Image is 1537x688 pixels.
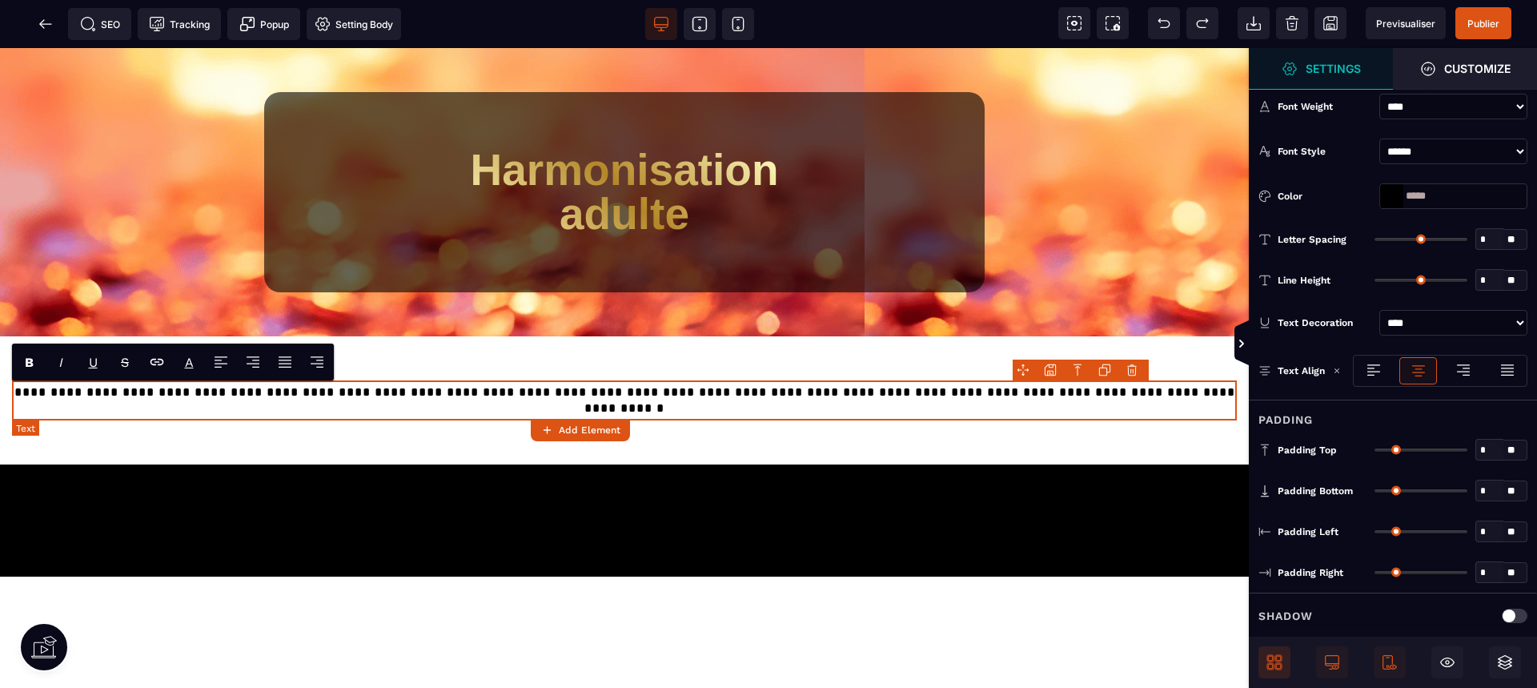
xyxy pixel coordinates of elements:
span: Open Layer Manager [1489,646,1521,678]
span: Letter Spacing [1278,233,1346,246]
span: Bold [13,344,45,380]
span: Popup [239,16,289,32]
span: Screenshot [1097,7,1129,39]
span: Publier [1467,18,1499,30]
span: Line Height [1278,274,1330,287]
label: Font color [185,355,194,370]
div: Text Decoration [1278,315,1373,331]
div: Padding [1249,400,1537,429]
span: Open Style Manager [1393,48,1537,90]
span: Desktop Only [1316,646,1348,678]
p: Shadow [1258,606,1313,626]
span: Settings [1249,48,1393,90]
span: Strike-through [109,344,141,380]
b: B [25,355,34,370]
span: Previsualiser [1376,18,1435,30]
span: Padding Right [1278,566,1343,579]
h1: Harmonisation adulte [312,92,937,196]
i: I [59,355,63,370]
span: Link [141,344,173,380]
p: Text Align [1258,363,1325,379]
span: Open Blocks [1258,646,1290,678]
span: Padding Left [1278,525,1338,538]
span: Setting Body [315,16,393,32]
p: A [185,355,194,370]
span: Preview [1366,7,1446,39]
span: Tracking [149,16,210,32]
span: Padding Top [1278,444,1337,457]
u: U [89,355,98,370]
span: Padding Bottom [1278,485,1353,497]
div: Font Style [1278,143,1373,159]
span: Mobile Only [1374,646,1406,678]
span: Underline [77,344,109,380]
div: Color [1278,188,1373,204]
button: Add Element [531,419,630,441]
span: Align Right [301,344,333,380]
span: View components [1058,7,1090,39]
span: Align Center [237,344,269,380]
span: Align Justify [269,344,301,380]
span: SEO [80,16,120,32]
strong: Customize [1444,62,1511,74]
div: Font Weight [1278,99,1373,115]
span: Hide/Show Block [1431,646,1463,678]
span: Align Left [205,344,237,380]
strong: Settings [1306,62,1361,74]
strong: Add Element [559,424,620,436]
s: S [121,355,129,370]
img: loading [1333,367,1341,375]
span: Italic [45,344,77,380]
